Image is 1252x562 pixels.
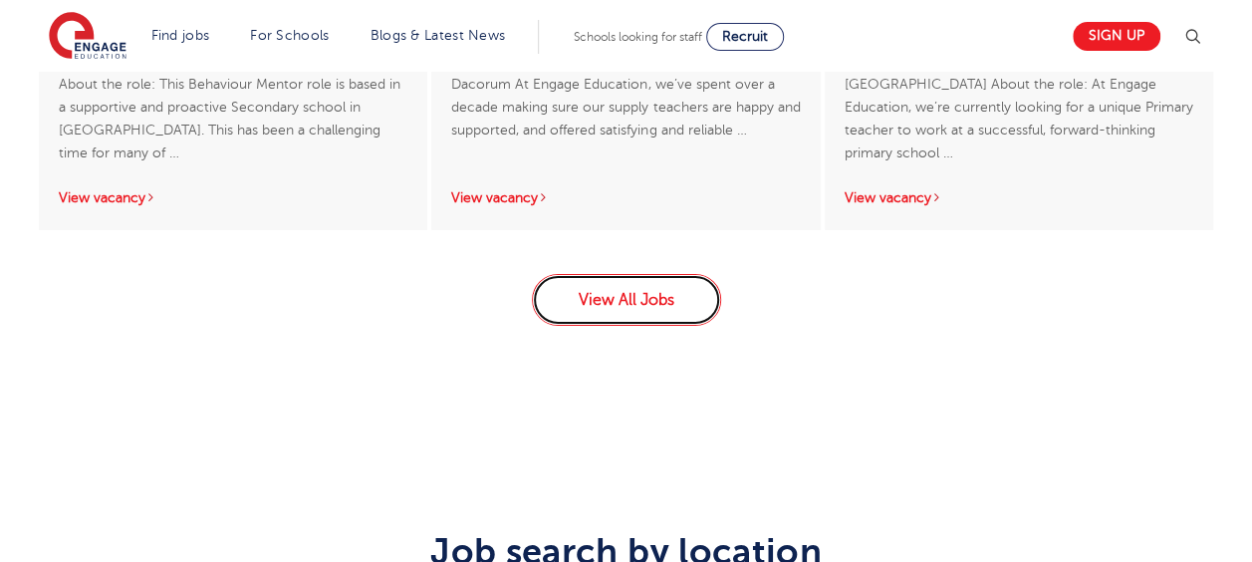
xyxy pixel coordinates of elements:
[722,29,768,44] span: Recruit
[574,30,702,44] span: Schools looking for staff
[151,28,210,43] a: Find jobs
[845,27,1193,164] p: KS1 Teacher Required for Primary School in [GEOGRAPHIC_DATA] About the role: At Engage Education,...
[845,190,942,205] a: View vacancy
[59,27,407,164] p: Behaviour Mentor needed in [GEOGRAPHIC_DATA] About the role: This Behaviour Mentor role is based ...
[1073,22,1160,51] a: Sign up
[706,23,784,51] a: Recruit
[49,12,126,62] img: Engage Education
[451,27,800,164] p: Supply Teachers needed for Secondary Schools in Dacorum At Engage Education, we’ve spent over a d...
[371,28,506,43] a: Blogs & Latest News
[451,190,549,205] a: View vacancy
[250,28,329,43] a: For Schools
[532,274,721,326] a: View All Jobs
[59,190,156,205] a: View vacancy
